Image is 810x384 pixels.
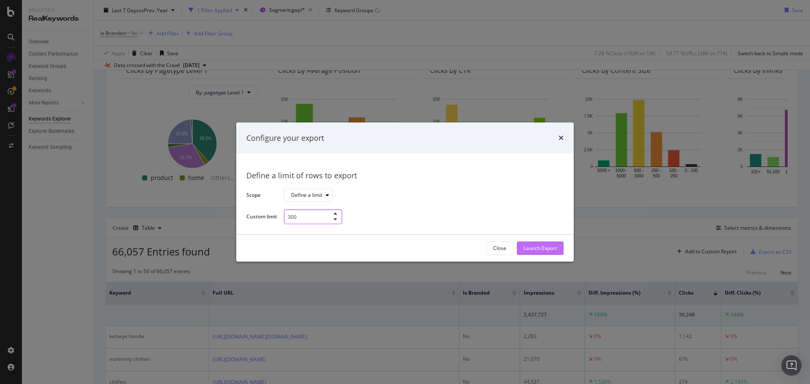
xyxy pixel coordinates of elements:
div: Configure your export [246,132,324,143]
button: Define a limit [284,188,333,202]
input: Example: 1000 [284,209,342,224]
div: modal [236,122,574,261]
button: Close [486,242,513,255]
label: Custom limit [246,213,277,222]
div: Define a limit of rows to export [246,170,564,181]
button: Launch Export [517,242,564,255]
div: Close [493,244,506,252]
div: Launch Export [524,244,557,252]
div: Define a limit [291,193,322,198]
label: Scope [246,191,277,201]
div: Open Intercom Messenger [781,355,802,376]
div: times [559,132,564,143]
